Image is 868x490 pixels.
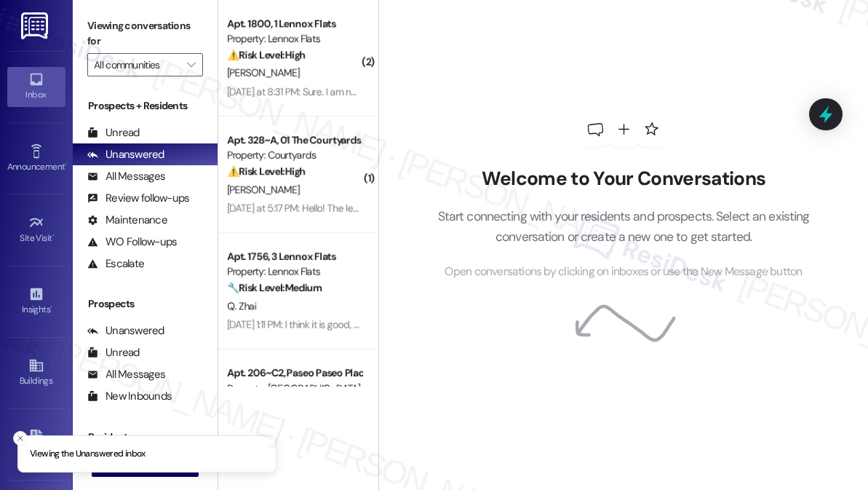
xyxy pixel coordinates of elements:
[65,159,67,170] span: •
[87,147,164,162] div: Unanswered
[87,125,140,141] div: Unread
[7,282,65,321] a: Insights •
[50,302,52,312] span: •
[73,296,218,312] div: Prospects
[415,206,832,248] p: Start connecting with your residents and prospects. Select an existing conversation or create a n...
[73,98,218,114] div: Prospects + Residents
[52,231,55,241] span: •
[87,389,172,404] div: New Inbounds
[445,263,802,281] span: Open conversations by clicking on inboxes or use the New Message button
[87,367,165,382] div: All Messages
[7,353,65,392] a: Buildings
[87,323,164,339] div: Unanswered
[21,12,51,39] img: ResiDesk Logo
[7,210,65,250] a: Site Visit •
[87,213,167,228] div: Maintenance
[30,448,146,461] p: Viewing the Unanswered inbox
[87,345,140,360] div: Unread
[87,234,177,250] div: WO Follow-ups
[7,425,65,465] a: Leads
[13,431,28,446] button: Close toast
[187,59,195,71] i: 
[415,167,832,191] h2: Welcome to Your Conversations
[87,256,144,272] div: Escalate
[87,169,165,184] div: All Messages
[7,67,65,106] a: Inbox
[87,15,203,53] label: Viewing conversations for
[94,53,180,76] input: All communities
[87,191,189,206] div: Review follow-ups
